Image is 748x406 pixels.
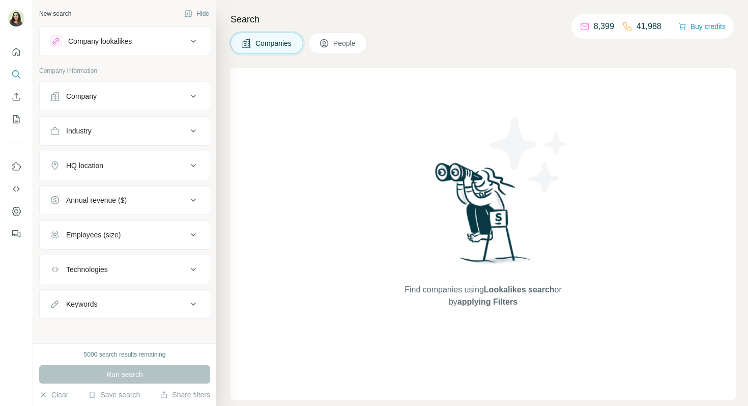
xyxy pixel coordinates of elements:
[177,6,216,21] button: Hide
[457,297,517,306] span: applying Filters
[40,292,210,316] button: Keywords
[255,38,293,48] span: Companies
[40,153,210,178] button: HQ location
[66,264,108,275] div: Technologies
[66,299,97,309] div: Keywords
[8,202,24,221] button: Dashboard
[401,284,564,308] span: Find companies using or by
[66,160,103,171] div: HQ location
[66,195,127,205] div: Annual revenue ($)
[8,43,24,61] button: Quick start
[678,19,726,34] button: Buy credits
[8,10,24,26] img: Avatar
[430,160,536,274] img: Surfe Illustration - Woman searching with binoculars
[39,390,68,400] button: Clear
[637,20,661,33] p: 41,988
[40,84,210,109] button: Company
[8,180,24,198] button: Use Surfe API
[160,390,210,400] button: Share filters
[66,230,121,240] div: Employees (size)
[39,9,71,18] div: New search
[594,20,614,33] p: 8,399
[66,91,97,101] div: Company
[39,66,210,75] p: Company information
[40,257,210,282] button: Technologies
[333,38,357,48] span: People
[68,36,132,46] div: Company lookalikes
[84,350,166,359] div: 5000 search results remaining
[231,12,736,26] h4: Search
[88,390,140,400] button: Save search
[484,285,555,294] span: Lookalikes search
[8,157,24,176] button: Use Surfe on LinkedIn
[8,225,24,243] button: Feedback
[8,65,24,84] button: Search
[8,110,24,128] button: My lists
[483,109,575,201] img: Surfe Illustration - Stars
[66,126,92,136] div: Industry
[40,119,210,143] button: Industry
[8,88,24,106] button: Enrich CSV
[40,29,210,53] button: Company lookalikes
[40,223,210,247] button: Employees (size)
[40,188,210,212] button: Annual revenue ($)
